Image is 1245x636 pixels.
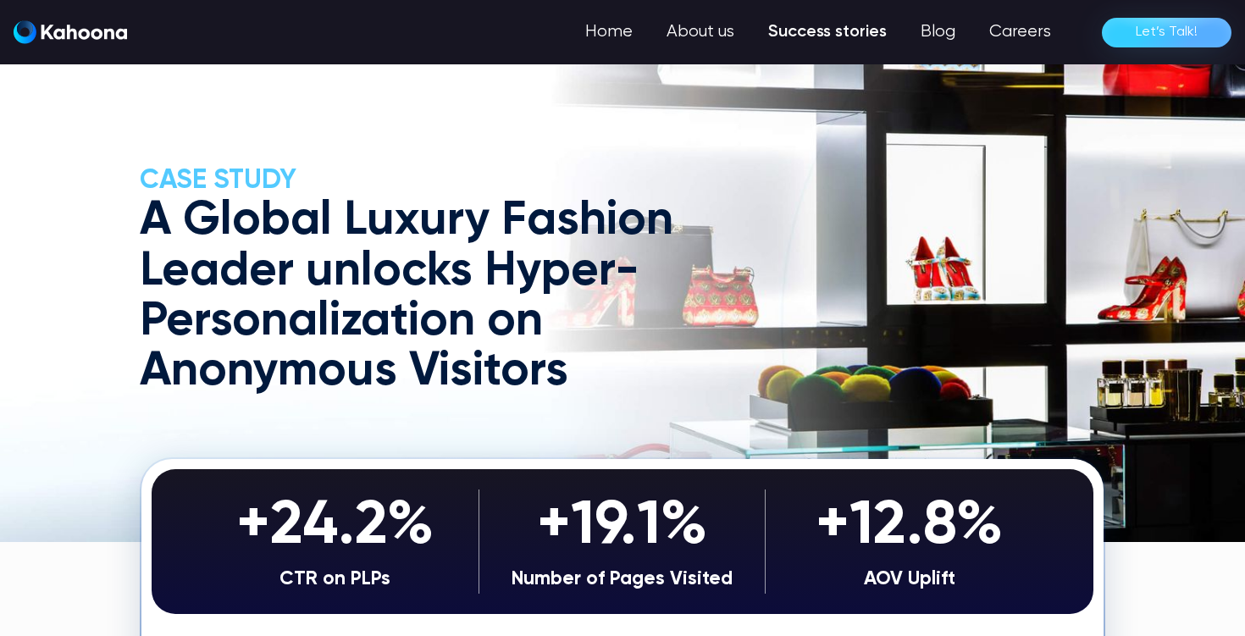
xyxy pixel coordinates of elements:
[201,489,470,564] div: +24.2%
[488,564,757,595] div: Number of Pages Visited
[751,15,904,49] a: Success stories
[568,15,650,49] a: Home
[904,15,972,49] a: Blog
[1136,19,1198,46] div: Let’s Talk!
[774,489,1044,564] div: +12.8%
[972,15,1068,49] a: Careers
[14,20,127,45] a: home
[14,20,127,44] img: Kahoona logo white
[650,15,751,49] a: About us
[140,164,736,196] h2: CASE Study
[201,564,470,595] div: CTR on PLPs
[140,196,736,397] h1: A Global Luxury Fashion Leader unlocks Hyper-Personalization on Anonymous Visitors
[488,489,757,564] div: +19.1%
[774,564,1044,595] div: AOV Uplift
[1102,18,1231,47] a: Let’s Talk!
